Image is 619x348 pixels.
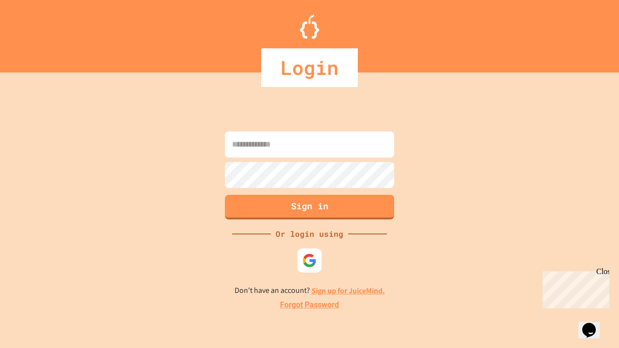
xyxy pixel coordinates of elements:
div: Login [261,48,358,87]
a: Sign up for JuiceMind. [311,286,385,296]
iframe: chat widget [539,267,609,308]
img: Logo.svg [300,14,319,39]
p: Don't have an account? [235,285,385,297]
a: Forgot Password [280,299,339,311]
img: google-icon.svg [302,253,317,268]
iframe: chat widget [578,309,609,338]
div: Or login using [271,228,348,240]
div: Chat with us now!Close [4,4,67,61]
button: Sign in [225,195,394,219]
